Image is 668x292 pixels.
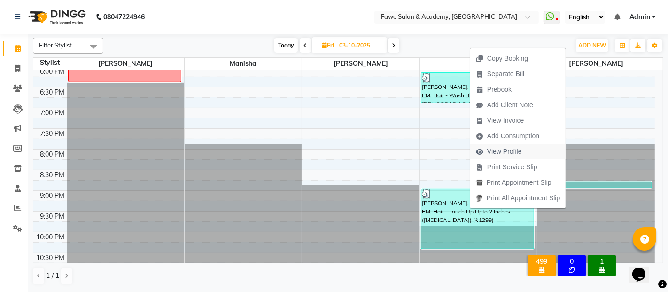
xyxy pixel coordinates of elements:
[46,271,59,281] span: 1 / 1
[487,54,528,63] span: Copy Booking
[487,193,560,203] span: Print All Appointment Slip
[576,39,608,52] button: ADD NEW
[487,85,512,95] span: Prebook
[420,58,537,70] span: Mauli
[529,257,554,266] div: 499
[39,150,67,159] div: 8:00 PM
[487,178,551,188] span: Print Appointment Slip
[35,253,67,263] div: 10:30 PM
[39,212,67,221] div: 9:30 PM
[629,12,650,22] span: Admin
[319,42,336,49] span: Fri
[274,38,298,53] span: Today
[629,254,659,283] iframe: chat widget
[39,170,67,180] div: 8:30 PM
[185,58,302,70] span: Manisha
[487,69,524,79] span: Separate Bill
[559,257,584,266] div: 0
[578,42,606,49] span: ADD NEW
[39,129,67,139] div: 7:30 PM
[103,4,145,30] b: 08047224946
[421,73,534,103] div: [PERSON_NAME], TK04, 06:15 PM-07:00 PM, Hair - Wash Blow-Dry [DEMOGRAPHIC_DATA]
[487,131,539,141] span: Add Consumption
[39,108,67,118] div: 7:00 PM
[487,147,522,157] span: View Profile
[39,67,67,77] div: 6:00 PM
[336,39,383,53] input: 2025-10-03
[24,4,88,30] img: logo
[67,58,184,70] span: [PERSON_NAME]
[302,58,419,70] span: [PERSON_NAME]
[39,191,67,201] div: 9:00 PM
[487,100,533,110] span: Add Client Note
[476,179,483,186] img: printapt.png
[476,195,483,202] img: printall.png
[539,182,652,188] div: [PERSON_NAME], TK05, 08:55 PM-09:05 PM, Skin - Eyebrows (₹40)
[35,232,67,242] div: 10:00 PM
[39,41,72,49] span: Filter Stylist
[487,162,537,172] span: Print Service Slip
[421,189,534,249] div: [PERSON_NAME], TK05, 09:05 PM-10:35 PM, Hair - Touch Up Upto 2 Inches ([MEDICAL_DATA]) (₹1299)
[487,116,524,126] span: View Invoice
[33,58,67,68] div: Stylist
[39,87,67,97] div: 6:30 PM
[537,58,655,70] span: [PERSON_NAME]
[590,257,614,266] div: 1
